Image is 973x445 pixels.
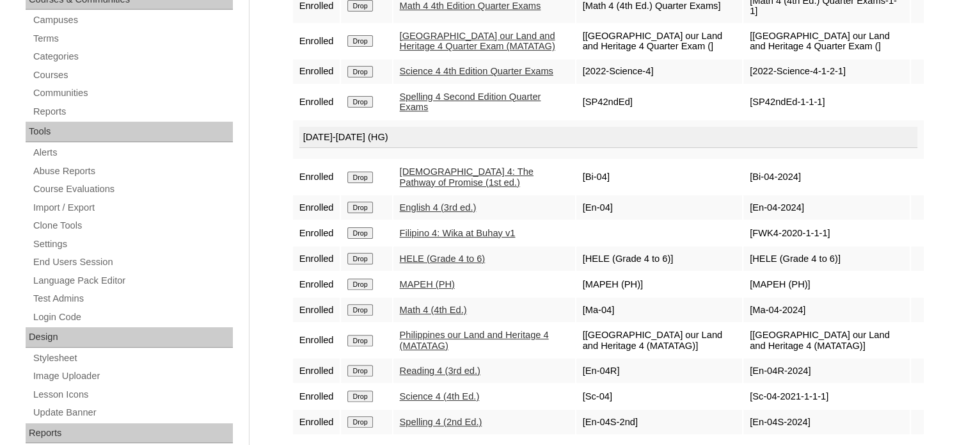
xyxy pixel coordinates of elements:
input: Drop [347,35,372,47]
td: Enrolled [293,323,340,357]
div: Design [26,327,233,348]
td: [En-04S-2024] [743,410,910,434]
input: Drop [347,66,372,77]
td: [SP42ndEd-1-1-1] [743,85,910,119]
td: [Ma-04-2024] [743,298,910,322]
a: Spelling 4 (2nd Ed.) [400,417,482,427]
td: Enrolled [293,384,340,409]
a: Test Admins [32,291,233,307]
td: [HELE (Grade 4 to 6)] [576,247,743,271]
a: Alerts [32,145,233,161]
td: [En-04] [576,195,743,220]
a: [GEOGRAPHIC_DATA] our Land and Heritage 4 Quarter Exam (MATATAG) [400,31,555,52]
a: Categories [32,49,233,65]
input: Drop [347,202,372,213]
a: Login Code [32,309,233,325]
a: Reports [32,104,233,120]
a: Image Uploader [32,368,233,384]
td: [HELE (Grade 4 to 6)] [743,247,910,271]
input: Drop [347,391,372,402]
td: Enrolled [293,272,340,296]
a: Math 4 (4th Ed.) [400,305,467,315]
a: Settings [32,236,233,252]
a: Abuse Reports [32,163,233,179]
a: Reading 4 (3rd ed.) [400,366,480,376]
a: Science 4 (4th Ed.) [400,391,480,401]
a: Courses [32,67,233,83]
input: Drop [347,304,372,316]
td: [[GEOGRAPHIC_DATA] our Land and Heritage 4 (MATATAG)] [576,323,743,357]
input: Drop [347,253,372,264]
td: Enrolled [293,85,340,119]
input: Drop [347,227,372,239]
a: Communities [32,85,233,101]
a: Import / Export [32,200,233,216]
td: Enrolled [293,410,340,434]
a: Spelling 4 Second Edition Quarter Exams [400,92,541,113]
td: [[GEOGRAPHIC_DATA] our Land and Heritage 4 Quarter Exam (] [743,24,910,58]
td: [FWK4-2020-1-1-1] [743,221,910,245]
a: Update Banner [32,405,233,421]
a: MAPEH (PH) [400,279,455,289]
td: [2022-Science-4-1-2-1] [743,60,910,84]
td: [En-04R] [576,359,743,383]
td: Enrolled [293,160,340,194]
td: Enrolled [293,221,340,245]
td: [Bi-04] [576,160,743,194]
td: Enrolled [293,247,340,271]
a: Course Evaluations [32,181,233,197]
div: Tools [26,122,233,142]
td: [Bi-04-2024] [743,160,910,194]
a: Language Pack Editor [32,273,233,289]
td: [[GEOGRAPHIC_DATA] our Land and Heritage 4 (MATATAG)] [743,323,910,357]
a: Stylesheet [32,350,233,366]
a: Math 4 4th Edition Quarter Exams [400,1,541,11]
a: HELE (Grade 4 to 6) [400,254,486,264]
a: Clone Tools [32,218,233,234]
a: Lesson Icons [32,387,233,403]
input: Drop [347,96,372,108]
a: Philippines our Land and Heritage 4 (MATATAG) [400,330,549,351]
td: [Sc-04] [576,384,743,409]
td: Enrolled [293,60,340,84]
td: [En-04S-2nd] [576,410,743,434]
a: End Users Session [32,254,233,270]
input: Drop [347,172,372,183]
a: [DEMOGRAPHIC_DATA] 4: The Pathway of Promise (1st ed.) [400,166,534,188]
td: Enrolled [293,359,340,383]
td: [En-04-2024] [743,195,910,220]
a: Filipino 4: Wika at Buhay v1 [400,228,516,238]
td: Enrolled [293,195,340,220]
input: Drop [347,279,372,290]
input: Drop [347,335,372,346]
td: [Ma-04] [576,298,743,322]
a: Terms [32,31,233,47]
a: Science 4 4th Edition Quarter Exams [400,66,553,76]
td: [[GEOGRAPHIC_DATA] our Land and Heritage 4 Quarter Exam (] [576,24,743,58]
input: Drop [347,416,372,428]
td: [SP42ndEd] [576,85,743,119]
td: [En-04R-2024] [743,359,910,383]
a: Campuses [32,12,233,28]
td: [Sc-04-2021-1-1-1] [743,384,910,409]
a: English 4 (3rd ed.) [400,202,477,213]
input: Drop [347,365,372,376]
td: Enrolled [293,24,340,58]
td: [2022-Science-4] [576,60,743,84]
div: Reports [26,423,233,444]
td: Enrolled [293,298,340,322]
td: [MAPEH (PH)] [576,272,743,296]
div: [DATE]-[DATE] (HG) [299,127,917,149]
td: [MAPEH (PH)] [743,272,910,296]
